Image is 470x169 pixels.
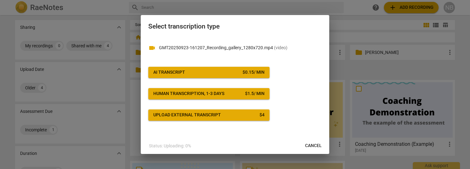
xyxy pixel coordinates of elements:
[153,69,185,76] div: AI Transcript
[148,23,322,30] h2: Select transcription type
[260,112,265,118] div: $ 4
[148,109,270,121] button: Upload external transcript$4
[153,112,221,118] div: Upload external transcript
[148,88,270,99] button: Human transcription, 1-3 days$1.5/ min
[148,44,156,52] span: videocam
[274,45,287,50] span: ( video )
[243,69,265,76] div: $ 0.15 / min
[300,140,327,151] button: Cancel
[245,91,265,97] div: $ 1.5 / min
[159,45,322,51] p: GMT20250923-161207_Recording_gallery_1280x720.mp4(video)
[149,143,191,149] p: Status: Uploading: 0%
[153,91,224,97] div: Human transcription, 1-3 days
[305,143,322,149] span: Cancel
[148,67,270,78] button: AI Transcript$0.15/ min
